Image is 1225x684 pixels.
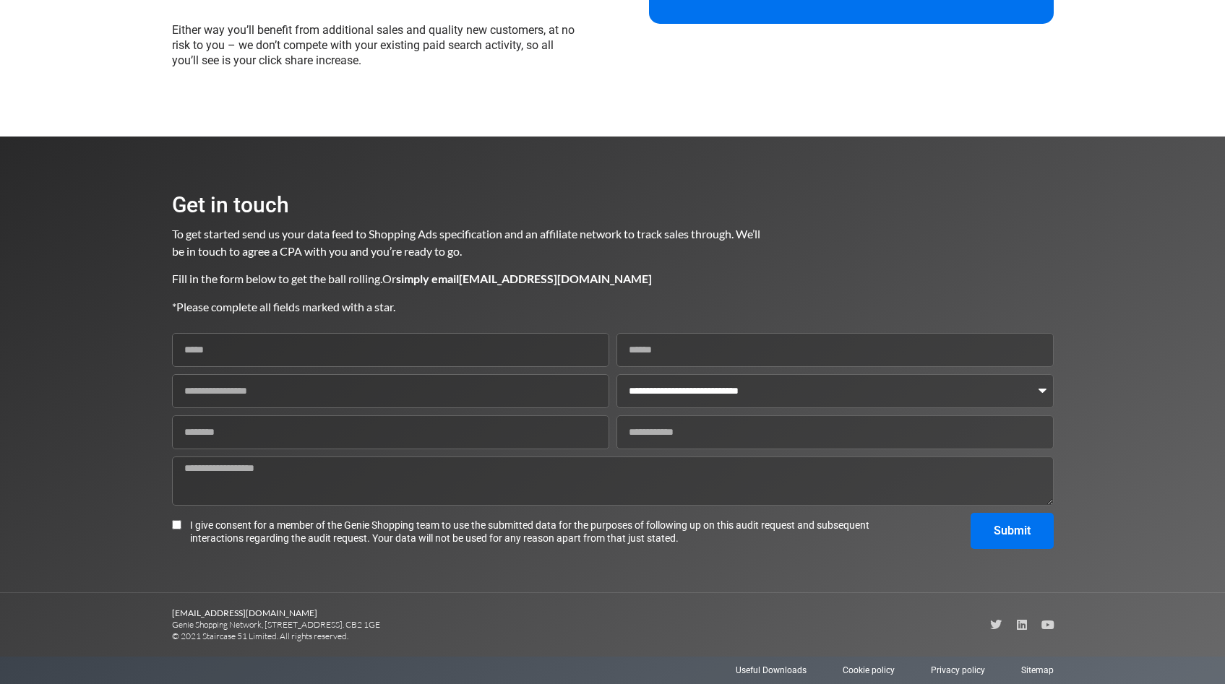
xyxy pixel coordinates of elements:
[55,85,129,95] div: Domain Overview
[172,23,575,67] span: Either way you’ll benefit from additional sales and quality new customers, at no risk to you – we...
[40,23,71,35] div: v 4.0.25
[172,194,762,216] h2: Get in touch
[38,38,159,49] div: Domain: [DOMAIN_NAME]
[1021,664,1054,677] a: Sitemap
[172,607,317,618] b: [EMAIL_ADDRESS][DOMAIN_NAME]
[396,272,652,285] b: simply email [EMAIL_ADDRESS][DOMAIN_NAME]
[160,85,244,95] div: Keywords by Traffic
[190,519,876,545] span: I give consent for a member of the Genie Shopping team to use the submitted data for the purposes...
[736,664,807,677] a: Useful Downloads
[23,23,35,35] img: logo_orange.svg
[971,513,1054,549] button: Submit
[172,272,382,285] span: Fill in the form below to get the ball rolling.
[144,84,155,95] img: tab_keywords_by_traffic_grey.svg
[172,607,613,642] p: Genie Shopping Network, [STREET_ADDRESS]. CB2 1GE © 2021 Staircase 51 Limited. All rights reserved.
[994,525,1031,537] span: Submit
[172,227,762,258] span: To get started send us your data feed to Shopping Ads specification and an affiliate network to t...
[931,664,985,677] a: Privacy policy
[382,272,652,285] span: Or
[23,38,35,49] img: website_grey.svg
[39,84,51,95] img: tab_domain_overview_orange.svg
[172,298,762,316] p: *Please complete all fields marked with a star.
[843,664,895,677] a: Cookie policy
